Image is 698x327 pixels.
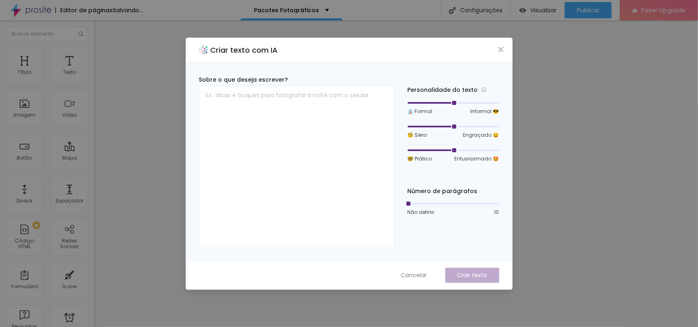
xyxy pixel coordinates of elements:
div: Personalidade do texto [408,85,499,95]
span: Cancelar [401,271,427,280]
span: Entusiasmado 🤩 [455,155,499,162]
span: 👔 Formal [408,108,433,115]
div: Número de parágrafos [408,187,499,196]
span: Não definir [408,209,435,216]
span: 10 [494,209,499,216]
span: 🤓 Prático [408,155,432,162]
button: Close [496,45,505,53]
button: Criar texto [445,268,499,283]
span: 🧐 Sério [408,131,427,139]
button: Cancelar [393,268,435,283]
span: Engraçado 😄 [463,131,499,139]
span: Informal 😎 [471,108,499,115]
div: Sobre o que deseja escrever? [199,76,395,84]
span: close [498,46,504,53]
h2: Criar texto com IA [211,44,278,56]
